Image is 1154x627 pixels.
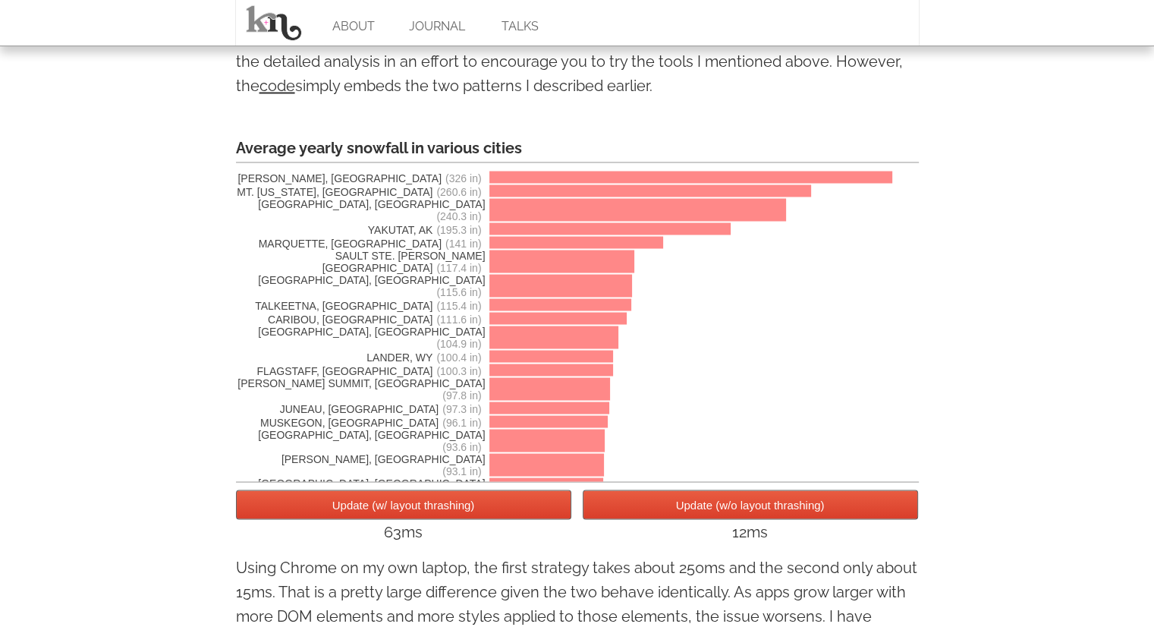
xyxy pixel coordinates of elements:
[442,402,481,414] span: (97.3 in)
[436,337,481,349] span: (104.9 in)
[436,313,481,325] span: (111.6 in)
[236,351,486,363] span: LANDER, WY
[442,416,481,428] span: (96.1 in)
[445,237,481,249] span: (141 in)
[236,402,486,414] span: JUNEAU, [GEOGRAPHIC_DATA]
[236,364,486,377] span: FLAGSTAFF, [GEOGRAPHIC_DATA]
[236,519,571,544] div: 63ms
[436,210,481,222] span: (240.3 in)
[442,389,481,401] span: (97.8 in)
[236,273,486,298] span: [GEOGRAPHIC_DATA], [GEOGRAPHIC_DATA]
[436,364,481,377] span: (100.3 in)
[236,185,486,197] span: MT. [US_STATE], [GEOGRAPHIC_DATA]
[236,428,486,452] span: [GEOGRAPHIC_DATA], [GEOGRAPHIC_DATA]
[236,477,486,501] span: [GEOGRAPHIC_DATA], [GEOGRAPHIC_DATA]
[436,185,481,197] span: (260.6 in)
[436,285,481,298] span: (115.6 in)
[436,299,481,311] span: (115.4 in)
[442,465,481,477] span: (93.1 in)
[436,261,481,273] span: (117.4 in)
[436,351,481,363] span: (100.4 in)
[236,237,486,249] span: MARQUETTE, [GEOGRAPHIC_DATA]
[236,197,486,222] span: [GEOGRAPHIC_DATA], [GEOGRAPHIC_DATA]
[236,136,919,162] div: Average yearly snowfall in various cities
[236,299,486,311] span: TALKEETNA, [GEOGRAPHIC_DATA]
[236,490,571,519] button: Update (w/ layout thrashing)
[236,377,486,401] span: [PERSON_NAME] SUMMIT, [GEOGRAPHIC_DATA]
[445,172,481,184] span: (326 in)
[236,452,486,477] span: [PERSON_NAME], [GEOGRAPHIC_DATA]
[583,490,918,519] button: Update (w/o layout thrashing)
[259,77,295,95] a: code
[583,519,918,544] div: 12ms
[442,440,481,452] span: (93.6 in)
[236,172,486,184] span: [PERSON_NAME], [GEOGRAPHIC_DATA]
[236,249,486,273] span: SAULT STE. [PERSON_NAME][GEOGRAPHIC_DATA]
[236,325,486,349] span: [GEOGRAPHIC_DATA], [GEOGRAPHIC_DATA]
[436,223,481,235] span: (195.3 in)
[236,416,486,428] span: MUSKEGON, [GEOGRAPHIC_DATA]
[236,313,486,325] span: CARIBOU, [GEOGRAPHIC_DATA]
[236,223,486,235] span: YAKUTAT, AK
